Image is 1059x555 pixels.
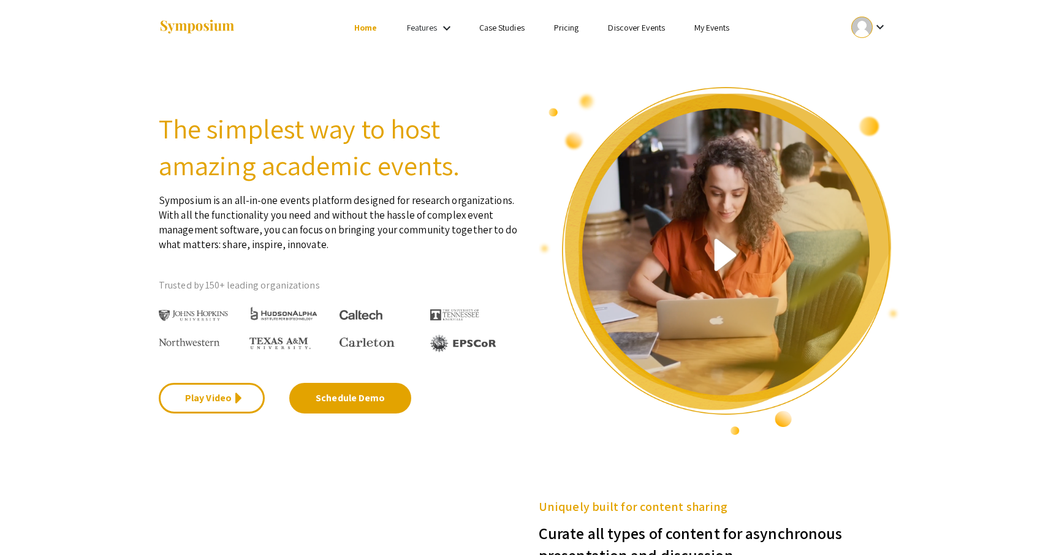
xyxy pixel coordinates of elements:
[430,309,479,320] img: The University of Tennessee
[340,338,395,347] img: Carleton
[9,500,52,546] iframe: Chat
[340,310,382,320] img: Caltech
[159,383,265,413] a: Play Video
[439,21,454,36] mat-icon: Expand Features list
[159,276,520,295] p: Trusted by 150+ leading organizations
[159,338,220,345] img: Northwestern
[159,310,228,322] img: Johns Hopkins University
[289,383,411,413] a: Schedule Demo
[249,306,319,320] img: HudsonAlpha
[159,19,235,36] img: Symposium by ForagerOne
[608,22,665,33] a: Discover Events
[554,22,579,33] a: Pricing
[479,22,525,33] a: Case Studies
[539,86,900,436] img: video overview of Symposium
[838,13,900,41] button: Expand account dropdown
[249,338,311,350] img: Texas A&M University
[694,22,729,33] a: My Events
[873,20,887,34] mat-icon: Expand account dropdown
[430,334,498,352] img: EPSCOR
[407,22,438,33] a: Features
[159,184,520,252] p: Symposium is an all-in-one events platform designed for research organizations. With all the func...
[539,497,900,516] h5: Uniquely built for content sharing
[354,22,377,33] a: Home
[159,110,520,184] h2: The simplest way to host amazing academic events.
